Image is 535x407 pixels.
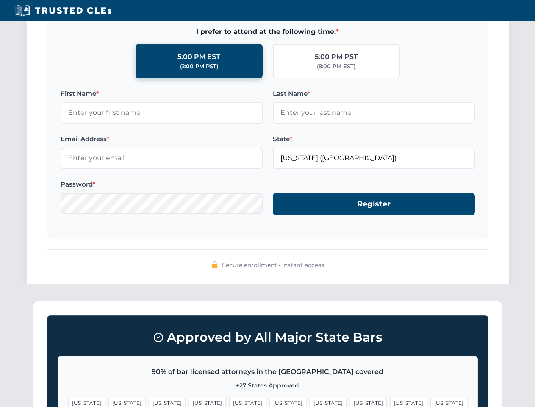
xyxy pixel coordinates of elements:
[273,148,475,169] input: Florida (FL)
[317,62,355,71] div: (8:00 PM EST)
[61,134,263,144] label: Email Address
[68,381,467,390] p: +27 States Approved
[58,326,478,349] h3: Approved by All Major State Bars
[273,134,475,144] label: State
[180,62,218,71] div: (2:00 PM PST)
[68,366,467,377] p: 90% of bar licensed attorneys in the [GEOGRAPHIC_DATA] covered
[315,51,358,62] div: 5:00 PM PST
[273,102,475,123] input: Enter your last name
[61,89,263,99] label: First Name
[211,261,218,268] img: 🔒
[61,179,263,190] label: Password
[61,26,475,37] span: I prefer to attend at the following time:
[273,89,475,99] label: Last Name
[177,51,220,62] div: 5:00 PM EST
[222,260,324,270] span: Secure enrollment • Instant access
[61,148,263,169] input: Enter your email
[273,193,475,215] button: Register
[13,4,114,17] img: Trusted CLEs
[61,102,263,123] input: Enter your first name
